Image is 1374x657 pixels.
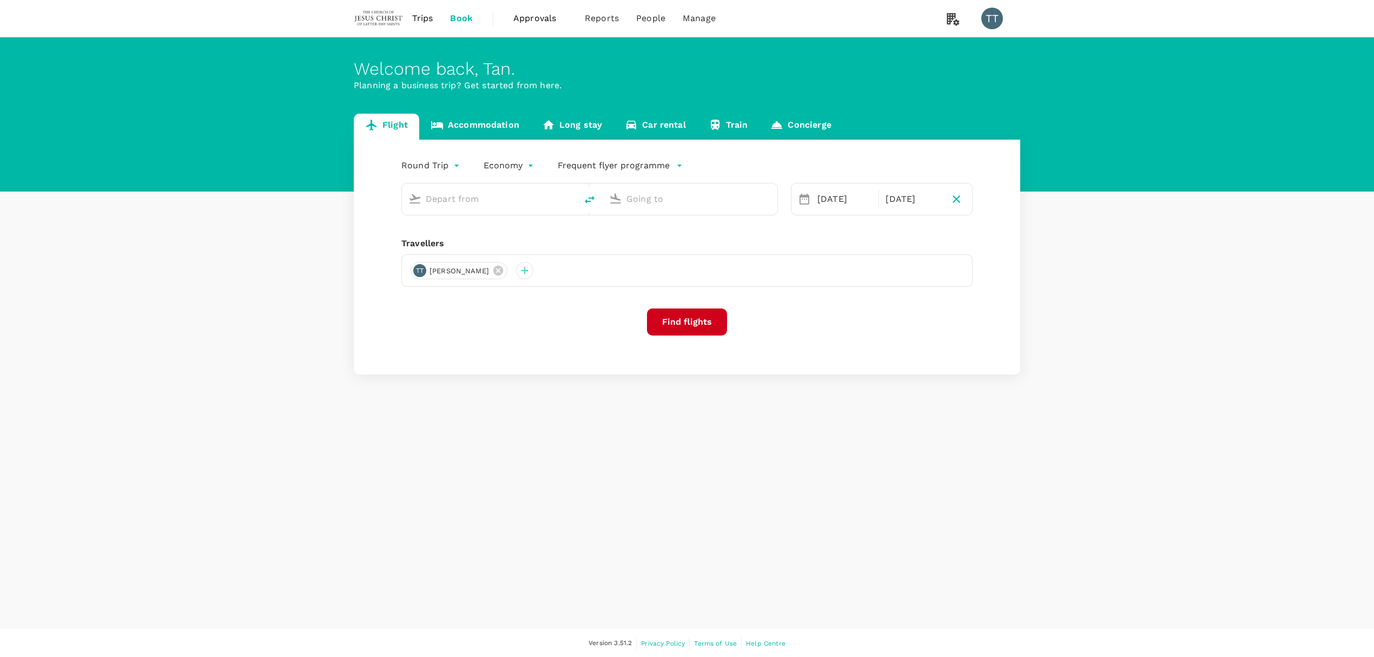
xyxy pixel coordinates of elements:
[683,12,716,25] span: Manage
[513,12,567,25] span: Approvals
[412,12,433,25] span: Trips
[577,187,603,213] button: delete
[354,6,404,30] img: The Malaysian Church of Jesus Christ of Latter-day Saints
[636,12,665,25] span: People
[585,12,619,25] span: Reports
[981,8,1003,29] div: TT
[450,12,473,25] span: Book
